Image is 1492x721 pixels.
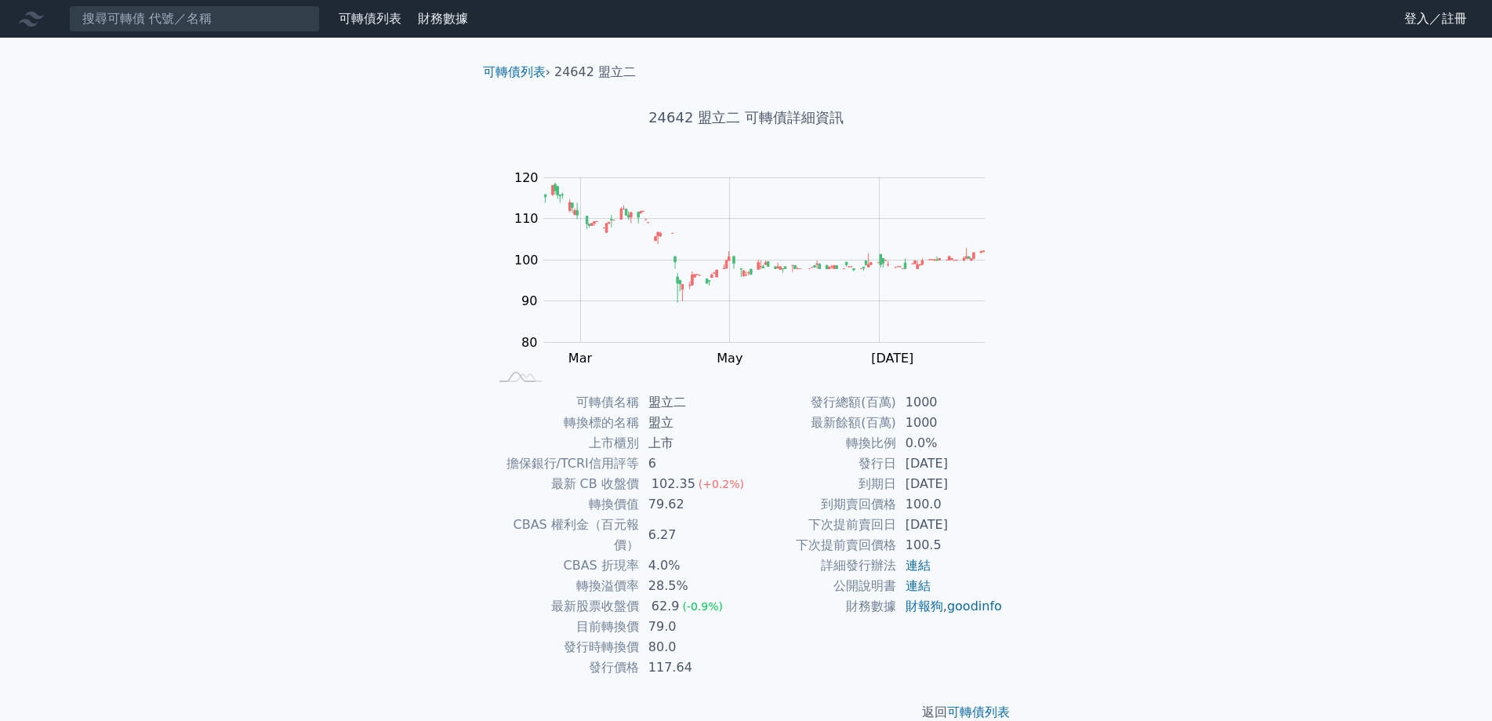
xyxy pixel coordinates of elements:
[489,657,639,678] td: 發行價格
[746,392,896,413] td: 發行總額(百萬)
[639,657,746,678] td: 117.64
[639,617,746,637] td: 79.0
[514,170,539,185] tspan: 120
[682,600,723,613] span: (-0.9%)
[896,535,1004,555] td: 100.5
[639,576,746,596] td: 28.5%
[746,413,896,433] td: 最新餘額(百萬)
[896,494,1004,515] td: 100.0
[648,474,699,494] div: 102.35
[339,11,401,26] a: 可轉債列表
[639,494,746,515] td: 79.62
[483,64,546,79] a: 可轉債列表
[746,535,896,555] td: 下次提前賣回價格
[639,433,746,453] td: 上市
[896,474,1004,494] td: [DATE]
[514,253,539,268] tspan: 100
[746,453,896,474] td: 發行日
[746,576,896,596] td: 公開說明書
[489,413,639,433] td: 轉換標的名稱
[489,515,639,555] td: CBAS 權利金（百元報價）
[746,433,896,453] td: 轉換比例
[489,576,639,596] td: 轉換溢價率
[489,617,639,637] td: 目前轉換價
[506,170,1008,398] g: Chart
[69,5,320,32] input: 搜尋可轉債 代號／名稱
[639,392,746,413] td: 盟立二
[896,515,1004,535] td: [DATE]
[871,351,913,366] tspan: [DATE]
[717,351,742,366] tspan: May
[521,293,537,308] tspan: 90
[489,637,639,657] td: 發行時轉換價
[699,478,744,490] span: (+0.2%)
[896,392,1004,413] td: 1000
[639,413,746,433] td: 盟立
[1392,6,1479,31] a: 登入／註冊
[489,596,639,617] td: 最新股票收盤價
[639,555,746,576] td: 4.0%
[489,433,639,453] td: 上市櫃別
[489,555,639,576] td: CBAS 折現率
[470,107,1022,129] h1: 24642 盟立二 可轉債詳細資訊
[489,392,639,413] td: 可轉債名稱
[896,453,1004,474] td: [DATE]
[483,63,550,82] li: ›
[947,705,1010,719] a: 可轉債列表
[896,433,1004,453] td: 0.0%
[906,558,931,573] a: 連結
[746,555,896,576] td: 詳細發行辦法
[489,474,639,494] td: 最新 CB 收盤價
[489,494,639,515] td: 轉換價值
[906,578,931,593] a: 連結
[746,494,896,515] td: 到期賣回價格
[568,351,593,366] tspan: Mar
[489,453,639,474] td: 擔保銀行/TCRI信用評等
[639,453,746,474] td: 6
[514,211,539,226] tspan: 110
[639,515,746,555] td: 6.27
[521,335,537,350] tspan: 80
[947,599,1002,614] a: goodinfo
[639,637,746,657] td: 80.0
[896,413,1004,433] td: 1000
[418,11,468,26] a: 財務數據
[746,515,896,535] td: 下次提前賣回日
[746,474,896,494] td: 到期日
[896,596,1004,617] td: ,
[648,596,683,617] div: 62.9
[554,63,636,82] li: 24642 盟立二
[906,599,943,614] a: 財報狗
[746,596,896,617] td: 財務數據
